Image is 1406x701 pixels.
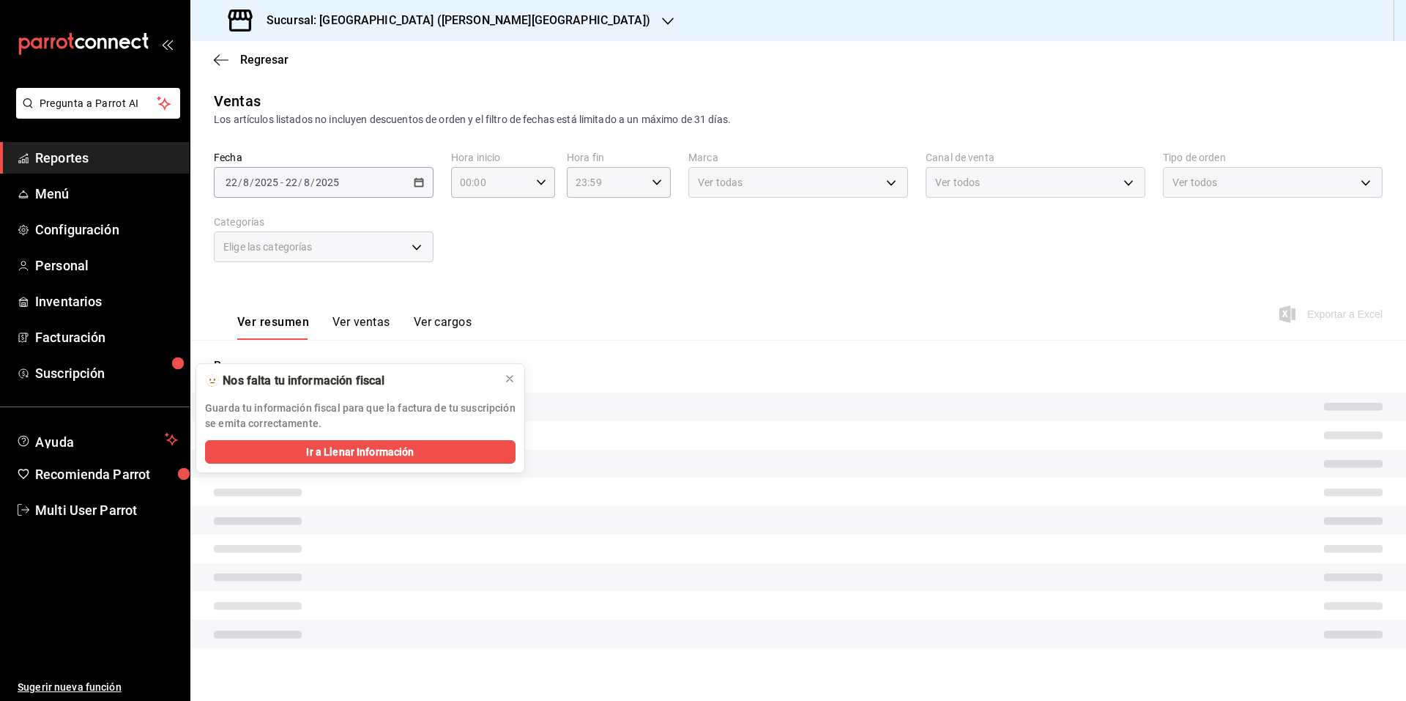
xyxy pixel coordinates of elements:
span: Multi User Parrot [35,500,178,520]
button: Ver resumen [237,315,309,340]
input: ---- [254,177,279,188]
button: Ver ventas [332,315,390,340]
label: Tipo de orden [1163,152,1383,163]
span: Facturación [35,327,178,347]
span: - [280,177,283,188]
span: / [250,177,254,188]
button: Ver cargos [414,315,472,340]
div: Ventas [214,90,261,112]
span: Ayuda [35,431,159,448]
label: Categorías [214,217,434,227]
div: 🫥 Nos falta tu información fiscal [205,373,492,389]
p: Resumen [214,357,1383,375]
span: Recomienda Parrot [35,464,178,484]
input: ---- [315,177,340,188]
h3: Sucursal: [GEOGRAPHIC_DATA] ([PERSON_NAME][GEOGRAPHIC_DATA]) [255,12,650,29]
label: Fecha [214,152,434,163]
span: / [298,177,302,188]
span: Configuración [35,220,178,240]
label: Canal de venta [926,152,1145,163]
span: Personal [35,256,178,275]
button: Regresar [214,53,289,67]
button: Pregunta a Parrot AI [16,88,180,119]
span: / [310,177,315,188]
span: Ir a Llenar Información [306,445,414,460]
span: Ver todas [698,175,743,190]
span: Sugerir nueva función [18,680,178,695]
button: Ir a Llenar Información [205,440,516,464]
span: Inventarios [35,292,178,311]
label: Hora inicio [451,152,555,163]
span: Ver todos [935,175,980,190]
input: -- [242,177,250,188]
span: Menú [35,184,178,204]
input: -- [285,177,298,188]
div: Los artículos listados no incluyen descuentos de orden y el filtro de fechas está limitado a un m... [214,112,1383,127]
a: Pregunta a Parrot AI [10,106,180,122]
span: Suscripción [35,363,178,383]
span: Regresar [240,53,289,67]
span: Pregunta a Parrot AI [40,96,157,111]
span: / [238,177,242,188]
span: Elige las categorías [223,240,313,254]
input: -- [303,177,310,188]
div: navigation tabs [237,315,472,340]
span: Reportes [35,148,178,168]
label: Hora fin [567,152,671,163]
span: Ver todos [1172,175,1217,190]
button: open_drawer_menu [161,38,173,50]
p: Guarda tu información fiscal para que la factura de tu suscripción se emita correctamente. [205,401,516,431]
input: -- [225,177,238,188]
label: Marca [688,152,908,163]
